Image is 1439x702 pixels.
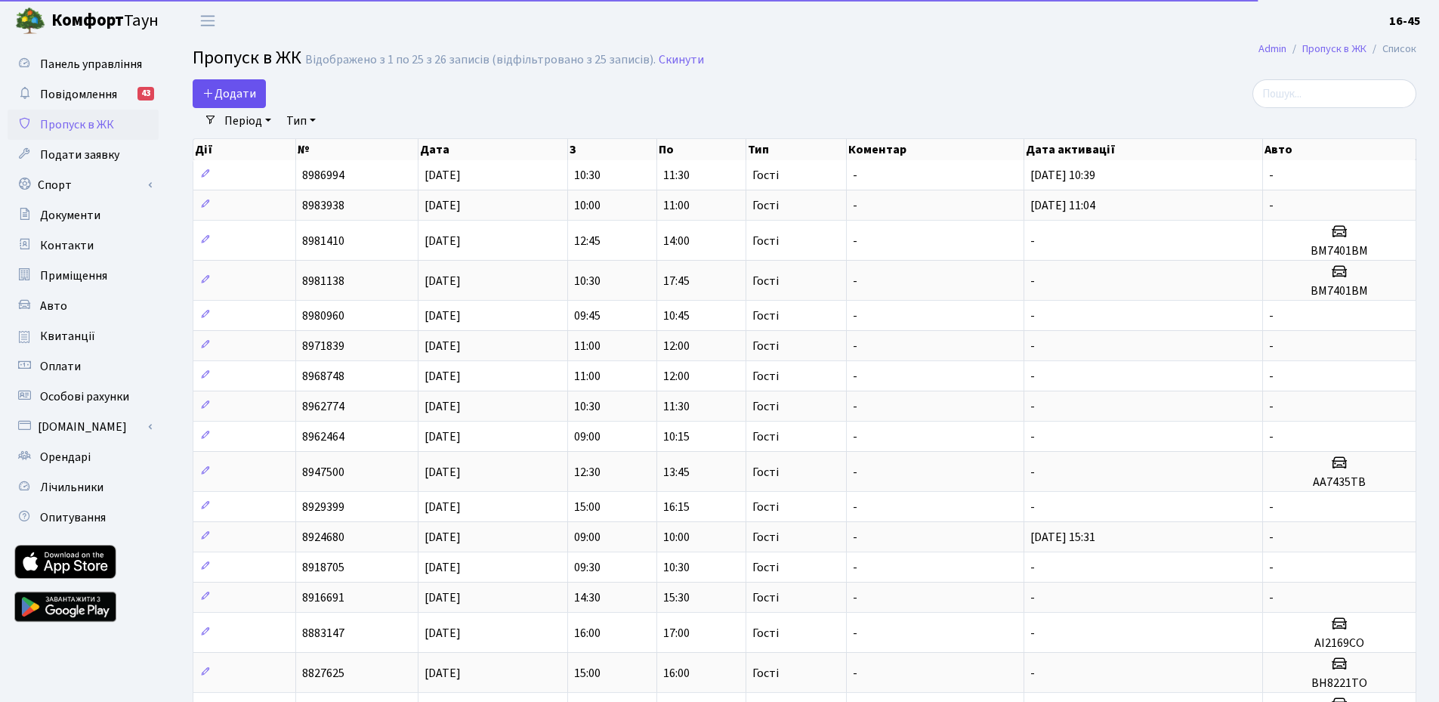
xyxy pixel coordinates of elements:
a: Подати заявку [8,140,159,170]
span: 15:00 [574,499,601,515]
span: 8986994 [302,167,344,184]
a: Панель управління [8,49,159,79]
span: [DATE] [425,625,461,642]
span: - [853,338,857,354]
span: - [853,625,857,642]
a: Скинути [659,53,704,67]
a: Авто [8,291,159,321]
span: - [1030,589,1035,606]
a: Особові рахунки [8,382,159,412]
span: - [853,665,857,682]
span: [DATE] [425,589,461,606]
th: Дії [193,139,296,160]
span: 8983938 [302,197,344,214]
span: Гості [752,310,779,322]
span: - [1269,589,1274,606]
a: Опитування [8,503,159,533]
span: [DATE] [425,499,461,515]
a: Додати [193,79,266,108]
span: - [1030,368,1035,385]
span: 16:00 [574,625,601,642]
span: - [1030,273,1035,289]
span: 8971839 [302,338,344,354]
span: 11:30 [663,167,690,184]
span: - [1269,368,1274,385]
span: 8962774 [302,398,344,415]
span: 11:00 [574,338,601,354]
th: Дата [418,139,568,160]
span: Гості [752,592,779,604]
a: Квитанції [8,321,159,351]
span: - [1269,197,1274,214]
span: [DATE] [425,368,461,385]
span: Панель управління [40,56,142,73]
span: 12:00 [663,338,690,354]
span: Гості [752,199,779,212]
a: Admin [1258,41,1286,57]
span: - [1030,338,1035,354]
span: 11:00 [663,197,690,214]
span: Гості [752,627,779,639]
div: 43 [137,87,154,101]
span: - [1030,464,1035,481]
span: 17:45 [663,273,690,289]
span: 8924680 [302,529,344,546]
span: 15:00 [574,665,601,682]
span: - [1269,308,1274,324]
span: - [1269,428,1274,445]
span: - [853,398,857,415]
span: [DATE] [425,559,461,576]
span: Особові рахунки [40,388,129,405]
span: - [853,368,857,385]
span: [DATE] 10:39 [1030,167,1095,184]
a: Пропуск в ЖК [8,110,159,140]
li: Список [1366,41,1416,57]
span: Гості [752,340,779,352]
th: Авто [1263,139,1416,160]
span: [DATE] [425,273,461,289]
span: [DATE] 15:31 [1030,529,1095,546]
th: Тип [746,139,848,160]
span: - [1269,167,1274,184]
span: Орендарі [40,449,91,465]
span: [DATE] [425,167,461,184]
span: 10:30 [574,273,601,289]
span: - [1030,428,1035,445]
th: Дата активації [1024,139,1263,160]
span: 8929399 [302,499,344,515]
span: 12:00 [663,368,690,385]
span: 8962464 [302,428,344,445]
span: Гості [752,400,779,413]
span: 16:00 [663,665,690,682]
span: Документи [40,207,100,224]
span: 09:30 [574,559,601,576]
a: 16-45 [1389,12,1421,30]
span: [DATE] [425,398,461,415]
span: [DATE] 11:04 [1030,197,1095,214]
b: Комфорт [51,8,124,32]
span: - [1269,499,1274,515]
span: Гості [752,561,779,574]
a: Лічильники [8,472,159,503]
span: Гості [752,501,779,513]
span: Гості [752,466,779,478]
span: 8968748 [302,368,344,385]
div: Відображено з 1 по 25 з 26 записів (відфільтровано з 25 записів). [305,53,656,67]
span: Додати [202,85,256,102]
a: Період [218,108,277,134]
span: Авто [40,298,67,314]
span: 10:30 [574,167,601,184]
span: Оплати [40,358,81,375]
span: - [853,499,857,515]
span: 11:00 [574,368,601,385]
span: 10:00 [663,529,690,546]
span: - [1030,665,1035,682]
span: Пропуск в ЖК [40,116,114,133]
span: Гості [752,431,779,443]
span: Гості [752,370,779,382]
span: Гості [752,275,779,287]
span: - [853,167,857,184]
span: - [1269,559,1274,576]
a: Приміщення [8,261,159,291]
a: Повідомлення43 [8,79,159,110]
